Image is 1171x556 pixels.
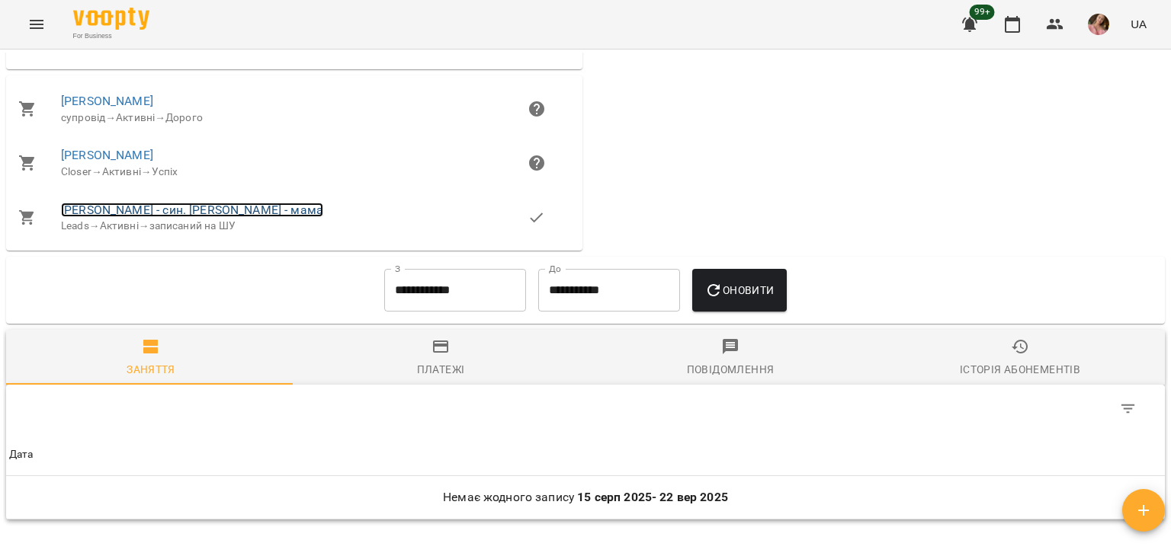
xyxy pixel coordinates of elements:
button: UA [1124,10,1153,38]
a: [PERSON_NAME] [61,94,153,108]
span: → [105,111,116,123]
div: Історія абонементів [960,360,1080,379]
img: e4201cb721255180434d5b675ab1e4d4.jpg [1088,14,1109,35]
button: Menu [18,6,55,43]
div: Closer Активні Успіх [61,165,528,180]
span: → [141,165,152,177]
button: Оновити [692,269,786,312]
span: 99+ [970,5,995,20]
div: Sort [9,446,34,464]
span: → [139,219,149,232]
span: Дата [9,446,1162,464]
span: → [89,219,100,232]
div: Повідомлення [687,360,775,379]
a: [PERSON_NAME] [61,148,153,162]
span: Оновити [704,281,774,299]
img: Voopty Logo [73,8,149,30]
button: Фільтр [1110,391,1147,427]
div: Платежі [417,360,465,379]
div: Дата [9,446,34,464]
span: → [155,111,165,123]
a: [PERSON_NAME] - син. [PERSON_NAME] - мама [61,203,323,217]
span: UA [1131,16,1147,32]
b: 15 серп 2025 - 22 вер 2025 [577,490,728,504]
div: Leads Активні записаний на ШУ [61,219,528,234]
p: Немає жодного запису [9,488,1162,506]
div: Table Toolbar [6,385,1165,433]
div: Заняття [127,360,175,379]
div: cупровід Активні Дорого [61,110,528,126]
span: For Business [73,31,149,41]
span: → [91,165,102,177]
